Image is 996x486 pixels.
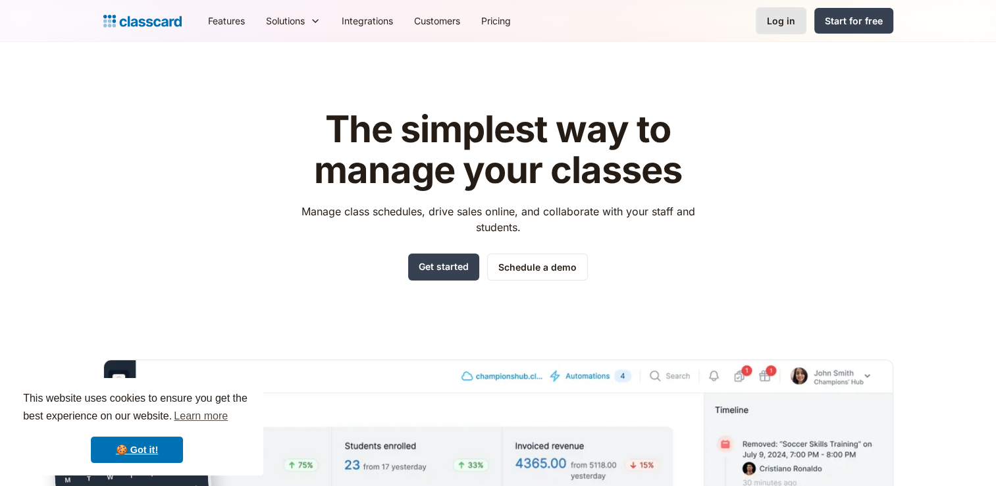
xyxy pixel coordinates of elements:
[814,8,893,34] a: Start for free
[103,12,182,30] a: home
[11,378,263,475] div: cookieconsent
[197,6,255,36] a: Features
[266,14,305,28] div: Solutions
[255,6,331,36] div: Solutions
[756,7,806,34] a: Log in
[289,203,707,235] p: Manage class schedules, drive sales online, and collaborate with your staff and students.
[172,406,230,426] a: learn more about cookies
[471,6,521,36] a: Pricing
[825,14,883,28] div: Start for free
[767,14,795,28] div: Log in
[487,254,588,281] a: Schedule a demo
[91,437,183,463] a: dismiss cookie message
[404,6,471,36] a: Customers
[408,254,479,281] a: Get started
[289,109,707,190] h1: The simplest way to manage your classes
[331,6,404,36] a: Integrations
[23,391,251,426] span: This website uses cookies to ensure you get the best experience on our website.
